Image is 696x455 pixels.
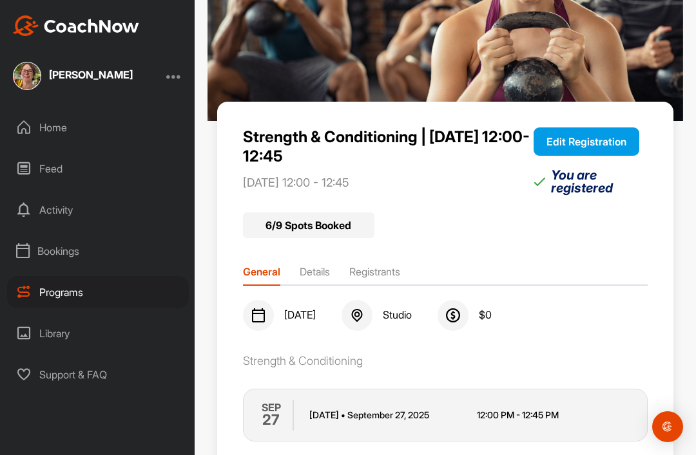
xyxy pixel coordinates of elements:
[7,358,189,391] div: Support & FAQ
[341,409,345,420] span: •
[7,194,189,226] div: Activity
[534,127,639,156] button: Edit Registration
[49,70,133,80] div: [PERSON_NAME]
[7,317,189,349] div: Library
[652,411,683,442] div: Open Intercom Messenger
[7,276,189,308] div: Programs
[13,15,139,36] img: CoachNow
[251,308,266,323] img: svg+xml;base64,PHN2ZyB3aWR0aD0iMjQiIGhlaWdodD0iMjQiIHZpZXdCb3g9IjAgMCAyNCAyNCIgZmlsbD0ibm9uZSIgeG...
[262,400,281,415] p: SEP
[284,309,316,322] span: [DATE]
[262,409,280,431] h2: 27
[534,177,546,186] img: svg+xml;base64,PHN2ZyB3aWR0aD0iMTkiIGhlaWdodD0iMTQiIHZpZXdCb3g9IjAgMCAxOSAxNCIgZmlsbD0ibm9uZSIgeG...
[349,308,365,323] img: svg+xml;base64,PHN2ZyB3aWR0aD0iMjQiIGhlaWdodD0iMjQiIHZpZXdCb3g9IjAgMCAyNCAyNCIgZmlsbD0ibm9uZSIgeG...
[243,212,374,238] div: 6 / 9 Spots Booked
[300,264,330,284] li: Details
[7,235,189,267] div: Bookings
[445,308,461,323] img: svg+xml;base64,PHN2ZyB3aWR0aD0iMjQiIGhlaWdodD0iMjQiIHZpZXdCb3g9IjAgMCAyNCAyNCIgZmlsbD0ibm9uZSIgeG...
[7,111,189,144] div: Home
[309,408,469,422] p: [DATE] September 27 , 2025
[477,408,637,422] p: 12:00 PM - 12:45 PM
[243,176,534,190] p: [DATE] 12:00 - 12:45
[7,153,189,185] div: Feed
[13,62,41,90] img: square_95e54e02453d0fdb89a65504d623c8f2.jpg
[243,264,280,284] li: General
[383,309,412,322] span: Studio
[349,264,400,284] li: Registrants
[243,354,648,368] div: Strength & Conditioning
[551,169,648,194] p: You are registered
[479,309,492,322] span: $ 0
[243,127,534,165] p: Strength & Conditioning | [DATE] 12:00-12:45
